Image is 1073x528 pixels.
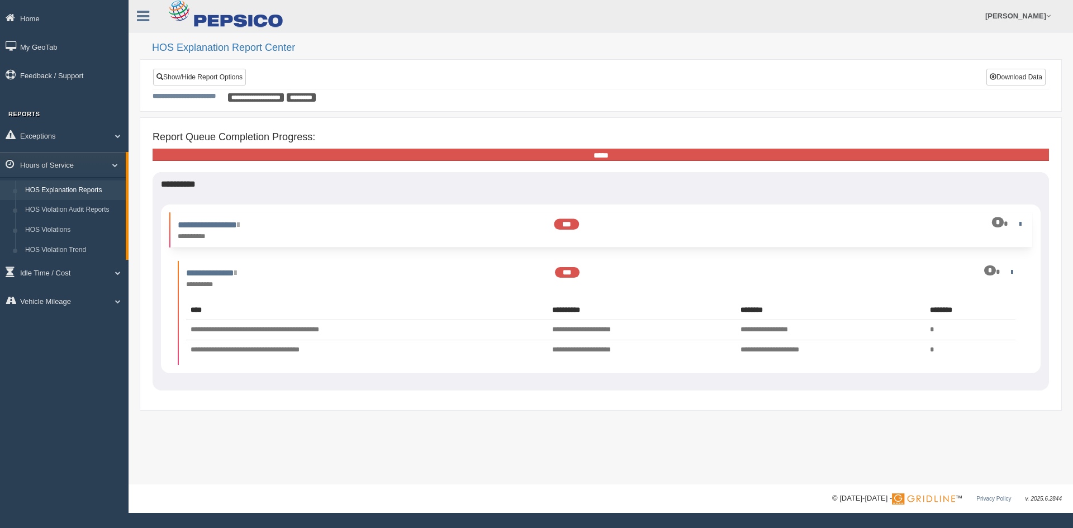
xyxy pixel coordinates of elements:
[892,493,955,505] img: Gridline
[20,220,126,240] a: HOS Violations
[20,180,126,201] a: HOS Explanation Reports
[20,200,126,220] a: HOS Violation Audit Reports
[20,240,126,260] a: HOS Violation Trend
[169,213,1032,248] li: Expand
[152,42,1062,54] h2: HOS Explanation Report Center
[832,493,1062,505] div: © [DATE]-[DATE] - ™
[153,132,1049,143] h4: Report Queue Completion Progress:
[178,261,1024,365] li: Expand
[986,69,1046,85] button: Download Data
[1025,496,1062,502] span: v. 2025.6.2844
[976,496,1011,502] a: Privacy Policy
[153,69,246,85] a: Show/Hide Report Options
